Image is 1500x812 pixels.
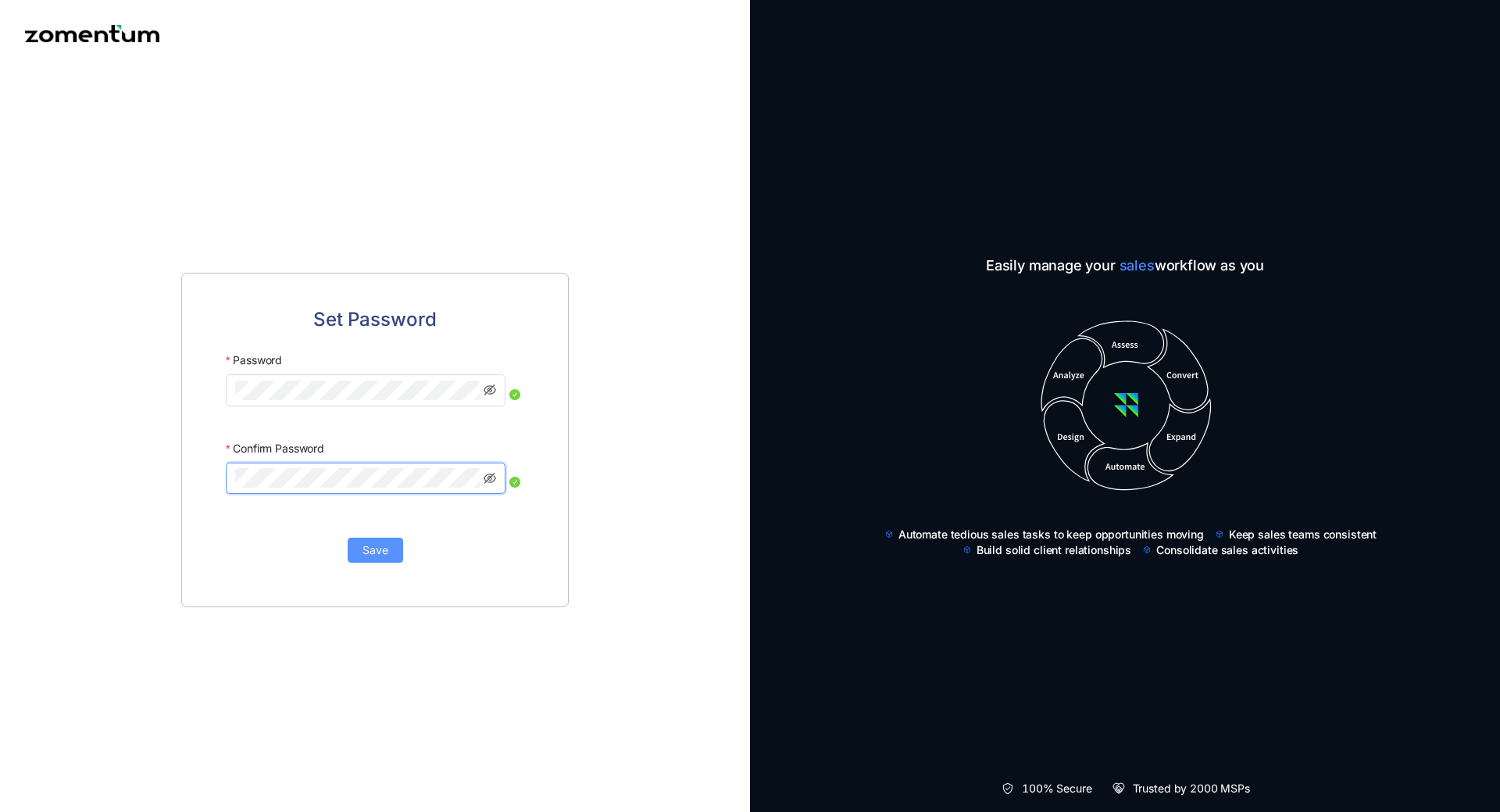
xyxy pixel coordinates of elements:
span: 100% Secure [1022,781,1091,796]
span: Keep sales teams consistent [1229,527,1377,542]
label: Password [226,346,282,374]
input: Password [235,381,480,400]
span: Build solid client relationships [977,542,1132,558]
span: Set Password [313,305,437,334]
span: Easily manage your workflow as you [872,255,1378,277]
img: Zomentum logo [25,25,159,42]
span: sales [1120,257,1155,274]
label: Confirm Password [226,435,324,463]
span: Consolidate sales activities [1156,542,1298,558]
span: eye-invisible [484,384,496,396]
span: eye-invisible [484,472,496,485]
input: Confirm Password [235,468,480,488]
span: Automate tedious sales tasks to keep opportunities moving [898,527,1204,542]
span: Save [362,542,388,559]
button: Save [348,538,403,563]
span: Trusted by 2000 MSPs [1133,781,1250,796]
